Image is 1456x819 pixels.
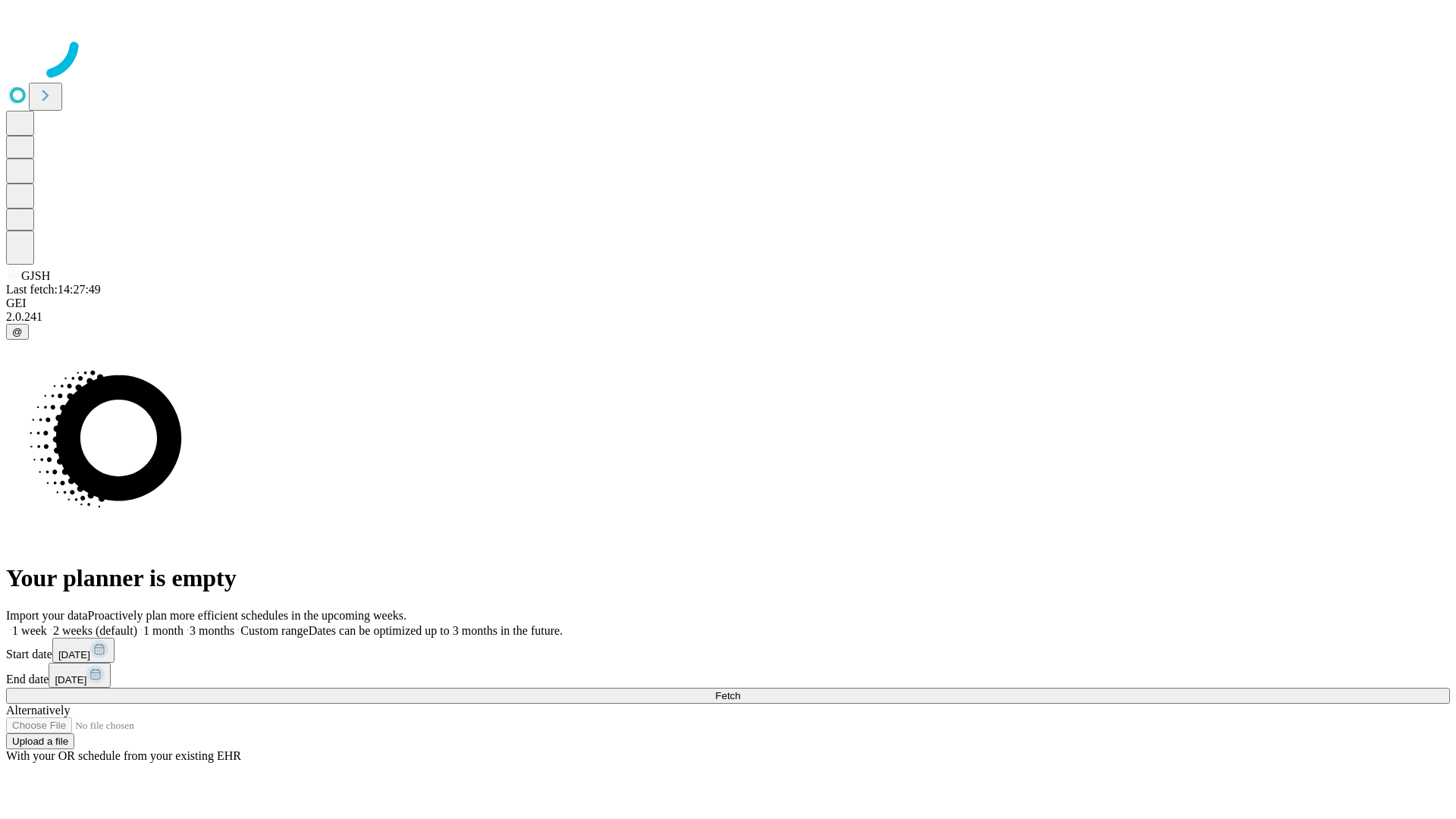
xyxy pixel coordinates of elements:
[88,609,406,622] span: Proactively plan more efficient schedules in the upcoming weeks.
[6,324,29,340] button: @
[309,624,563,637] span: Dates can be optimized up to 3 months in the future.
[6,749,241,762] span: With your OR schedule from your existing EHR
[6,638,1450,663] div: Start date
[715,690,740,701] span: Fetch
[49,663,111,688] button: [DATE]
[12,624,47,637] span: 1 week
[6,297,1450,310] div: GEI
[21,269,50,282] span: GJSH
[6,609,88,622] span: Import your data
[240,624,308,637] span: Custom range
[12,326,23,337] span: @
[52,638,115,663] button: [DATE]
[6,733,74,749] button: Upload a file
[143,624,184,637] span: 1 month
[6,704,70,717] span: Alternatively
[6,663,1450,688] div: End date
[6,564,1450,592] h1: Your planner is empty
[58,649,90,661] span: [DATE]
[53,624,137,637] span: 2 weeks (default)
[6,688,1450,704] button: Fetch
[6,283,101,296] span: Last fetch: 14:27:49
[55,674,86,686] span: [DATE]
[190,624,234,637] span: 3 months
[6,310,1450,324] div: 2.0.241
